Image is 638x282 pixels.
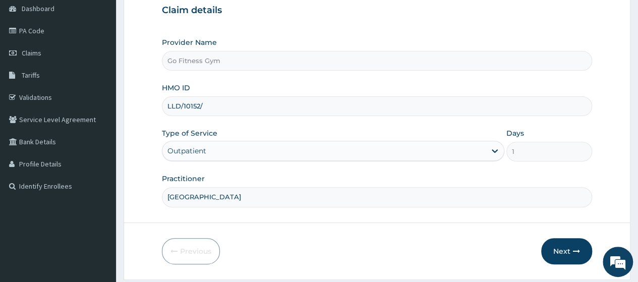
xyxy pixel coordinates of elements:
[162,187,592,207] input: Enter Name
[506,128,524,138] label: Days
[162,174,205,184] label: Practitioner
[52,57,169,70] div: Chat with us now
[162,96,592,116] input: Enter HMO ID
[162,238,220,264] button: Previous
[541,238,592,264] button: Next
[165,5,190,29] div: Minimize live chat window
[162,83,190,93] label: HMO ID
[162,128,217,138] label: Type of Service
[162,37,217,47] label: Provider Name
[162,5,592,16] h3: Claim details
[22,4,54,13] span: Dashboard
[19,50,41,76] img: d_794563401_company_1708531726252_794563401
[5,181,192,216] textarea: Type your message and hit 'Enter'
[22,48,41,58] span: Claims
[22,71,40,80] span: Tariffs
[59,80,139,182] span: We're online!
